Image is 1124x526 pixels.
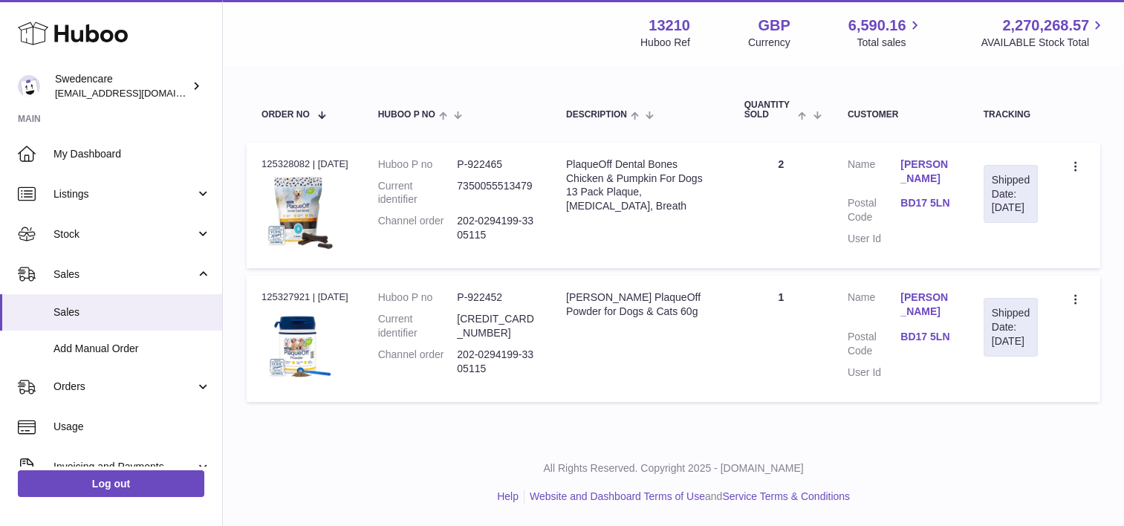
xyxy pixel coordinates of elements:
img: $_57.JPG [261,175,336,250]
a: 6,590.16 Total sales [848,16,923,50]
dd: [CREDIT_CARD_NUMBER] [457,312,536,340]
span: Order No [261,110,310,120]
a: Website and Dashboard Terms of Use [530,490,705,502]
div: PlaqueOff Dental Bones Chicken & Pumpkin For Dogs 13 Pack Plaque, [MEDICAL_DATA], Breath [566,158,715,214]
div: 125328082 | [DATE] [261,158,348,171]
span: AVAILABLE Stock Total [981,36,1106,50]
span: My Dashboard [53,147,211,161]
a: [PERSON_NAME] [900,158,953,186]
a: 2,270,268.57 AVAILABLE Stock Total [981,16,1106,50]
dt: Current identifier [378,312,458,340]
span: [EMAIL_ADDRESS][DOMAIN_NAME] [55,87,218,99]
dt: User Id [848,232,900,246]
span: Stock [53,227,195,241]
strong: 13210 [649,16,690,36]
span: 2,270,268.57 [1002,16,1089,36]
li: and [524,490,850,504]
a: Help [497,490,519,502]
div: Huboo Ref [640,36,690,50]
dt: Huboo P no [378,290,458,305]
span: Sales [53,305,211,319]
dt: User Id [848,366,900,380]
dt: Name [848,158,900,189]
span: Huboo P no [378,110,435,120]
dt: Current identifier [378,179,458,207]
td: 1 [730,276,833,401]
a: BD17 5LN [900,330,953,344]
dd: 7350055513479 [457,179,536,207]
dt: Channel order [378,214,458,242]
dt: Postal Code [848,330,900,358]
a: [PERSON_NAME] [900,290,953,319]
div: Swedencare [55,72,189,100]
div: Tracking [984,110,1038,120]
dt: Huboo P no [378,158,458,172]
a: BD17 5LN [900,196,953,210]
span: Sales [53,267,195,282]
span: Usage [53,420,211,434]
div: Customer [848,110,954,120]
dt: Channel order [378,348,458,376]
div: [PERSON_NAME] PlaqueOff Powder for Dogs & Cats 60g [566,290,715,319]
span: Invoicing and Payments [53,460,195,474]
dd: 202-0294199-3305115 [457,214,536,242]
dd: 202-0294199-3305115 [457,348,536,376]
strong: GBP [758,16,790,36]
span: 6,590.16 [848,16,906,36]
div: 125327921 | [DATE] [261,290,348,304]
dd: P-922465 [457,158,536,172]
img: gemma.horsfield@swedencare.co.uk [18,75,40,97]
span: Add Manual Order [53,342,211,356]
div: Currency [748,36,790,50]
dt: Name [848,290,900,322]
dd: P-922452 [457,290,536,305]
span: Orders [53,380,195,394]
span: Listings [53,187,195,201]
div: Shipped Date: [DATE] [992,306,1030,348]
td: 2 [730,143,833,268]
dt: Postal Code [848,196,900,224]
a: Service Terms & Conditions [722,490,850,502]
span: Quantity Sold [744,100,795,120]
p: All Rights Reserved. Copyright 2025 - [DOMAIN_NAME] [235,461,1112,475]
div: Shipped Date: [DATE] [992,173,1030,215]
span: Description [566,110,627,120]
a: Log out [18,470,204,497]
span: Total sales [857,36,923,50]
img: $_57.JPG [261,309,336,383]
